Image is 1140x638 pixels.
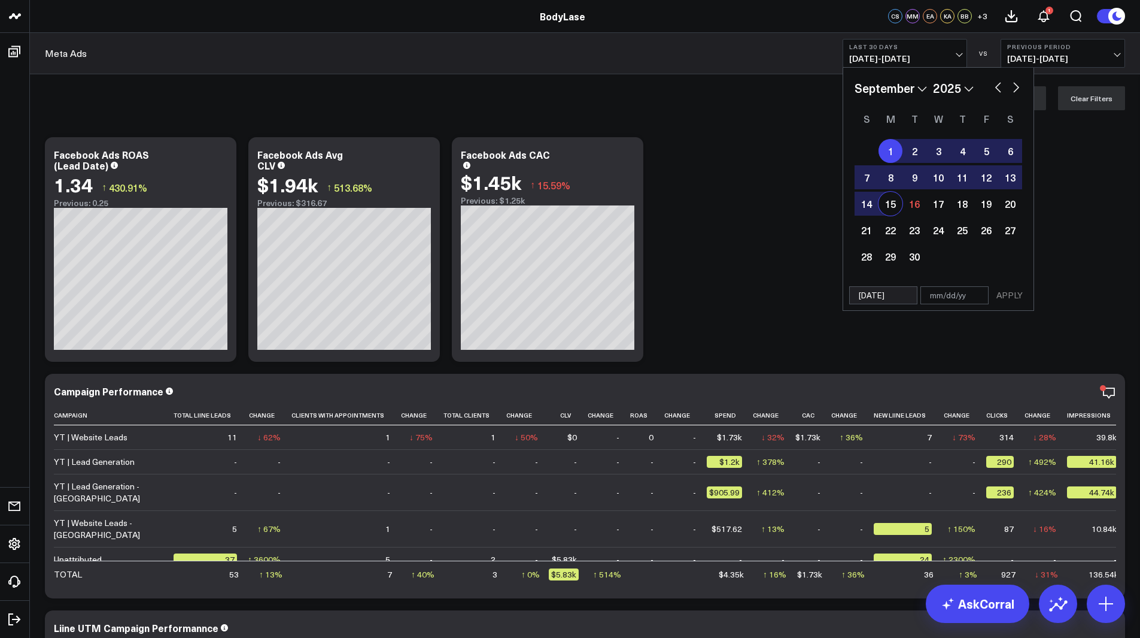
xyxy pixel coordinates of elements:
th: Change [401,406,443,425]
div: 36 [924,569,934,580]
span: 430.91% [109,181,147,194]
div: ↑ 3% [959,569,977,580]
div: Facebook Ads Avg CLV [257,148,343,172]
span: [DATE] - [DATE] [1007,54,1118,64]
div: ↑ 424% [1028,486,1056,498]
div: - [650,486,653,498]
div: $0 [567,431,577,443]
div: 11 [227,431,237,443]
span: + 3 [977,12,987,20]
div: - [860,486,863,498]
div: ↑ 0% [521,569,540,580]
th: Cac [795,406,831,425]
div: Facebook Ads ROAS (Lead Date) [54,148,149,172]
div: - [817,456,820,468]
div: Saturday [998,109,1022,128]
div: ↑ 492% [1028,456,1056,468]
div: ↓ 73% [952,431,975,443]
span: ↑ [530,177,535,193]
div: - [574,486,577,498]
div: - [430,456,433,468]
div: - [1114,554,1117,566]
div: - [1053,554,1056,566]
div: VS [973,50,995,57]
div: ↓ 75% [409,431,433,443]
th: Clv [549,406,588,425]
th: Total Liine Leads [174,406,248,425]
div: - [430,523,433,535]
div: - [972,456,975,468]
div: 290 [986,456,1014,468]
div: Tuesday [902,109,926,128]
b: Last 30 Days [849,43,960,50]
div: - [693,431,696,443]
div: ↑ 16% [763,569,786,580]
div: - [817,554,820,566]
th: Change [588,406,630,425]
div: ↑ 412% [756,486,785,498]
div: 1 [385,523,390,535]
div: - [929,456,932,468]
div: 44.74k [1067,486,1117,498]
div: - [493,486,495,498]
th: Change [943,406,986,425]
div: ↓ 50% [515,431,538,443]
button: Previous Period[DATE]-[DATE] [1001,39,1125,68]
div: BB [957,9,972,23]
div: KA [940,9,954,23]
div: - [860,554,863,566]
div: $1.45k [461,171,521,193]
div: - [430,554,433,566]
div: ↑ 150% [947,523,975,535]
div: 87 [1004,523,1014,535]
div: 927 [1001,569,1016,580]
div: $5.83k [549,569,579,580]
div: - [574,523,577,535]
span: ↑ [102,180,107,195]
div: $5.83k [552,554,577,566]
div: ↓ 62% [257,431,281,443]
th: Clients With Appointments [291,406,401,425]
div: 2 [491,554,495,566]
div: 3 [493,569,497,580]
div: - [616,456,619,468]
span: 513.68% [334,181,372,194]
div: - [1011,554,1014,566]
div: - [234,456,237,468]
div: $517.62 [712,523,742,535]
div: Liine UTM Campaign Performannce [54,621,218,634]
div: $1.73k [795,431,820,443]
div: 53 [229,569,239,580]
div: ↑ 36% [841,569,865,580]
div: 7 [927,431,932,443]
div: - [860,523,863,535]
div: ↑ 13% [761,523,785,535]
th: Clicks [986,406,1025,425]
div: $4.35k [719,569,744,580]
div: - [972,486,975,498]
th: Change [506,406,549,425]
div: - [535,554,538,566]
div: $1.73k [717,431,742,443]
div: - [782,554,785,566]
div: - [929,486,932,498]
div: ↑ 40% [411,569,434,580]
div: Facebook Ads CAC [461,148,550,161]
div: - [739,554,742,566]
div: - [650,523,653,535]
div: 1 [491,431,495,443]
div: - [693,456,696,468]
div: - [430,486,433,498]
button: APPLY [992,286,1027,304]
div: ↑ 3600% [248,554,281,566]
div: ↑ 36% [840,431,863,443]
div: ↓ 32% [761,431,785,443]
div: 1.34 [54,174,93,195]
a: AskCorral [926,585,1029,623]
div: ↑ 2300% [943,554,975,566]
div: $905.99 [707,486,742,498]
div: - [278,486,281,498]
div: Monday [878,109,902,128]
div: ↑ 13% [259,569,282,580]
div: 0 [649,431,653,443]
